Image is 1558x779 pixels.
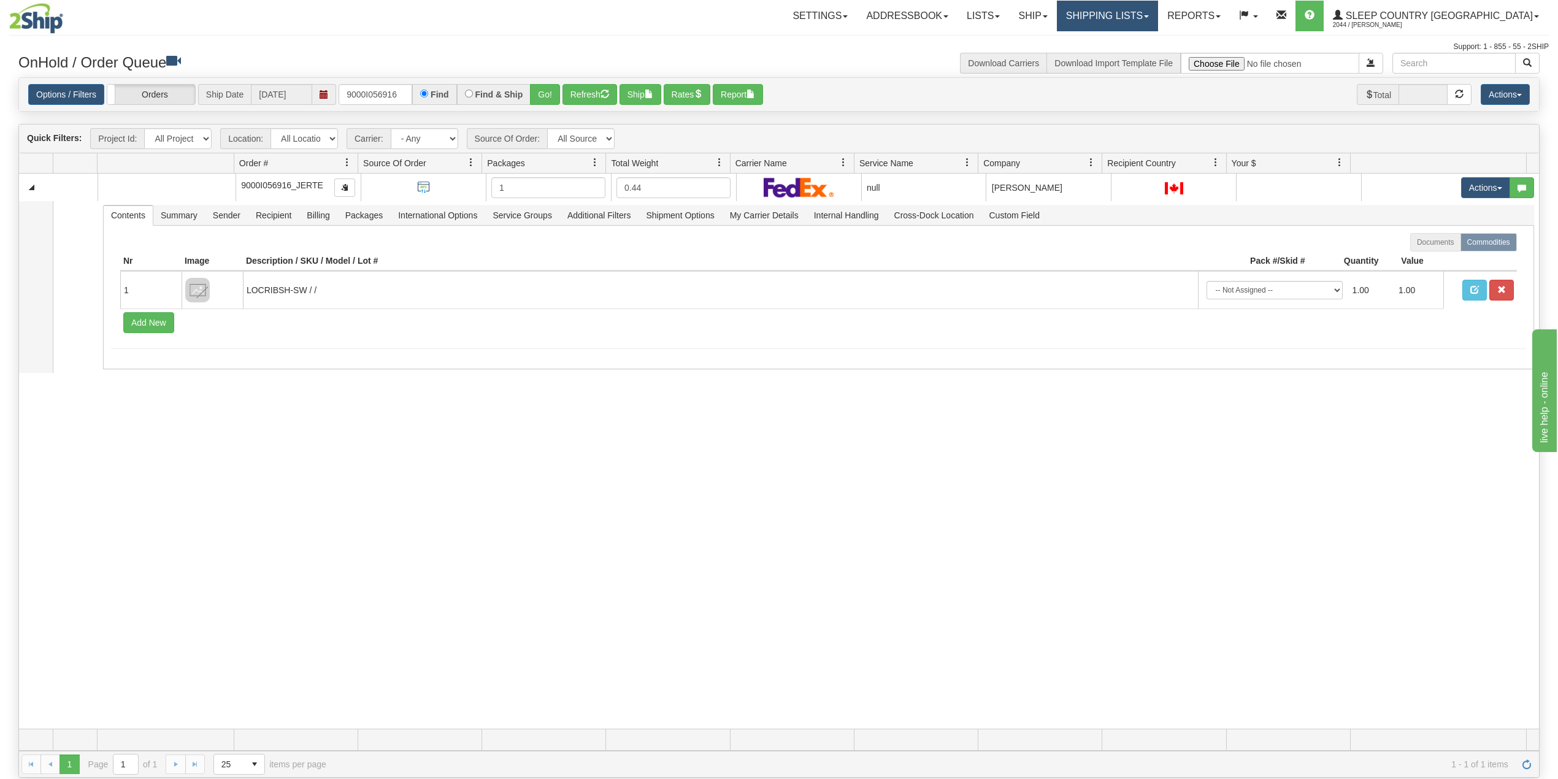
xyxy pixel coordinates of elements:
[1054,58,1173,68] a: Download Import Template File
[339,84,412,105] input: Order #
[861,174,986,201] td: null
[413,177,434,198] img: API
[887,205,981,225] span: Cross-Dock Location
[957,152,978,173] a: Service Name filter column settings
[334,178,355,197] button: Copy to clipboard
[337,152,358,173] a: Order # filter column settings
[299,205,337,225] span: Billing
[764,177,834,198] img: FedEx Express®
[19,125,1539,153] div: grid toolbar
[1394,276,1440,304] td: 1.00
[620,84,661,105] button: Ship
[1460,233,1517,251] label: Commodities
[123,312,174,333] button: Add New
[182,251,243,271] th: Image
[9,42,1549,52] div: Support: 1 - 855 - 55 - 2SHIP
[1481,84,1530,105] button: Actions
[239,157,268,169] span: Order #
[431,90,449,99] label: Find
[530,84,560,105] button: Go!
[9,7,113,22] div: live help - online
[1165,182,1183,194] img: CA
[1158,1,1230,31] a: Reports
[968,58,1039,68] a: Download Carriers
[475,90,523,99] label: Find & Ship
[585,152,605,173] a: Packages filter column settings
[338,205,390,225] span: Packages
[983,157,1020,169] span: Company
[113,754,138,774] input: Page 1
[1324,1,1548,31] a: Sleep Country [GEOGRAPHIC_DATA] 2044 / [PERSON_NAME]
[153,205,205,225] span: Summary
[1382,251,1443,271] th: Value
[343,759,1508,769] span: 1 - 1 of 1 items
[783,1,857,31] a: Settings
[245,754,264,774] span: select
[1009,1,1056,31] a: Ship
[221,758,237,770] span: 25
[735,157,787,169] span: Carrier Name
[982,205,1047,225] span: Custom Field
[248,205,299,225] span: Recipient
[611,157,658,169] span: Total Weight
[391,205,485,225] span: International Options
[859,157,913,169] span: Service Name
[1392,53,1516,74] input: Search
[723,205,806,225] span: My Carrier Details
[1107,157,1175,169] span: Recipient Country
[213,754,326,775] span: items per page
[363,157,426,169] span: Source Of Order
[986,174,1111,201] td: [PERSON_NAME]
[461,152,482,173] a: Source Of Order filter column settings
[104,205,153,225] span: Contents
[1232,157,1256,169] span: Your $
[205,205,248,225] span: Sender
[560,205,639,225] span: Additional Filters
[120,271,182,309] td: 1
[1329,152,1350,173] a: Your $ filter column settings
[107,85,195,105] label: Orders
[713,84,763,105] button: Report
[1348,276,1394,304] td: 1.00
[120,251,182,271] th: Nr
[24,180,39,195] a: Collapse
[562,84,617,105] button: Refresh
[1081,152,1102,173] a: Company filter column settings
[9,3,63,34] img: logo2044.jpg
[243,251,1198,271] th: Description / SKU / Model / Lot #
[1205,152,1226,173] a: Recipient Country filter column settings
[1057,1,1158,31] a: Shipping lists
[28,84,104,105] a: Options / Filters
[1530,327,1557,452] iframe: chat widget
[1333,19,1425,31] span: 2044 / [PERSON_NAME]
[467,128,548,149] span: Source Of Order:
[485,205,559,225] span: Service Groups
[833,152,854,173] a: Carrier Name filter column settings
[1308,251,1382,271] th: Quantity
[1515,53,1540,74] button: Search
[639,205,721,225] span: Shipment Options
[857,1,957,31] a: Addressbook
[347,128,391,149] span: Carrier:
[709,152,730,173] a: Total Weight filter column settings
[185,278,210,302] img: 8DAB37Fk3hKpn3AAAAAElFTkSuQmCC
[1357,84,1399,105] span: Total
[198,84,251,105] span: Ship Date
[241,180,323,190] span: 9000I056916_JERTE
[664,84,711,105] button: Rates
[807,205,886,225] span: Internal Handling
[1181,53,1359,74] input: Import
[59,754,79,774] span: Page 1
[90,128,144,149] span: Project Id:
[1517,754,1537,774] a: Refresh
[1343,10,1533,21] span: Sleep Country [GEOGRAPHIC_DATA]
[243,271,1198,309] td: LOCRIBSH-SW / /
[957,1,1009,31] a: Lists
[1461,177,1510,198] button: Actions
[1410,233,1461,251] label: Documents
[220,128,271,149] span: Location:
[487,157,524,169] span: Packages
[213,754,265,775] span: Page sizes drop down
[1198,251,1308,271] th: Pack #/Skid #
[18,53,770,71] h3: OnHold / Order Queue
